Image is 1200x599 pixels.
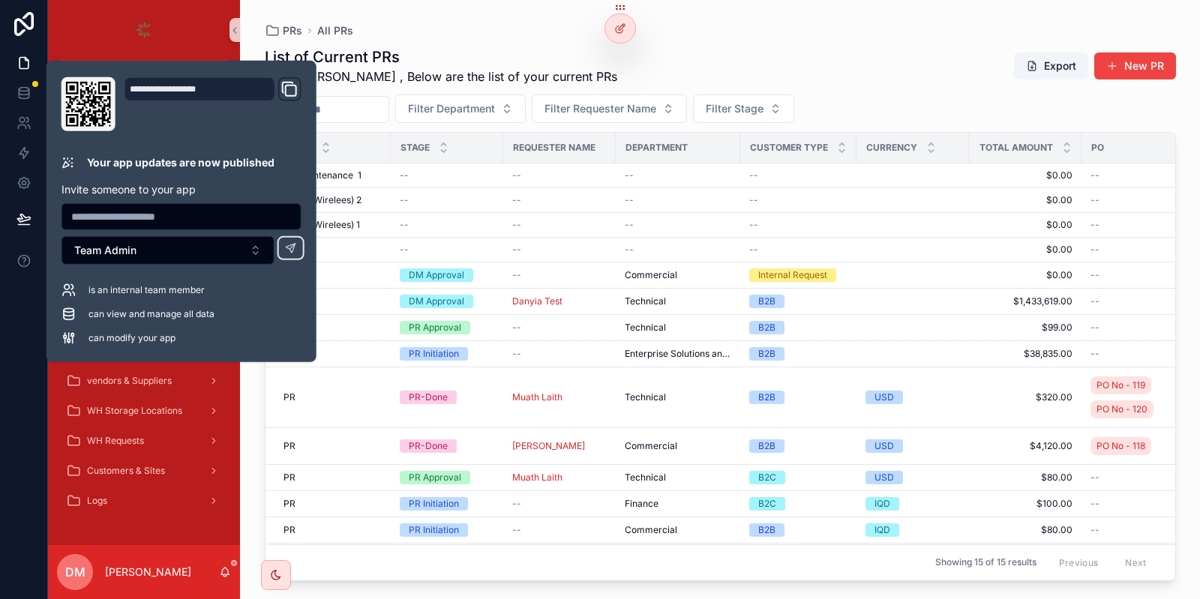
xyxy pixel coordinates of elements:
a: -- [625,219,731,231]
a: Danyia Test [512,295,562,307]
a: PR Initiation [400,523,494,537]
a: PO No - 118 [1090,434,1185,458]
div: PR-Done [409,391,448,404]
span: -- [512,322,521,334]
a: Muath Laith [512,472,562,484]
span: $38,835.00 [978,348,1072,360]
span: -- [1090,498,1099,510]
a: $0.00 [978,194,1072,206]
a: Internal Request [749,268,847,282]
span: $100.00 [978,498,1072,510]
a: $0.00 [978,269,1072,281]
span: $80.00 [978,472,1072,484]
a: PR [283,498,382,510]
span: Showing 15 of 15 results [935,557,1036,569]
span: Team Admin [74,243,136,258]
a: -- [1090,169,1185,181]
a: -- [1090,348,1185,360]
span: can view and manage all data [88,308,214,320]
span: Commercial [625,269,677,281]
a: Technical [625,322,731,334]
a: -- [1090,219,1185,231]
a: PO No - 119PO No - 120 [1090,373,1185,421]
a: B2C [749,497,847,511]
span: $80.00 [978,524,1072,536]
span: WH Requests [87,435,144,447]
a: PR-Done [400,391,494,404]
span: $99.00 [978,322,1072,334]
a: Muath Laith [512,391,607,403]
div: DM Approval [409,268,464,282]
a: IQD [865,497,960,511]
div: B2B [758,347,775,361]
span: [PERSON_NAME] [512,440,585,452]
span: PR [283,524,295,536]
div: B2B [758,295,775,308]
a: USD [865,471,960,484]
a: WH Requests [57,427,231,454]
span: All PRs [317,23,353,38]
p: Your app updates are now published [87,155,274,170]
span: -- [1090,269,1099,281]
span: -- [625,169,634,181]
div: Internal Request [758,268,827,282]
span: PO No - 119 [1096,379,1145,391]
a: PR [283,472,382,484]
span: Muath Laith [512,391,562,403]
span: -- [512,498,521,510]
a: $0.00 [978,244,1072,256]
span: $320.00 [978,391,1072,403]
a: B2B [749,523,847,537]
a: $0.00 [978,169,1072,181]
a: PR [283,440,382,452]
span: -- [625,194,634,206]
div: B2C [758,497,776,511]
div: PR-Done [409,439,448,453]
span: Technical [625,391,666,403]
a: PR Approval [400,471,494,484]
a: -- [400,219,494,231]
span: -- [512,219,521,231]
a: PR [283,524,382,536]
span: Stage [400,142,430,154]
span: PR [283,472,295,484]
a: Muath Laith [512,472,607,484]
div: USD [874,471,894,484]
span: -- [400,219,409,231]
img: App logo [132,18,156,42]
a: -- [400,194,494,206]
div: B2B [758,439,775,453]
span: Hello [PERSON_NAME] , Below are the list of your current PRs [265,67,617,85]
span: -- [512,169,521,181]
a: -- [512,348,607,360]
p: Invite someone to your app [61,182,301,197]
span: $1,433,619.00 [978,295,1072,307]
a: PR Maintenance 1 [283,169,382,181]
div: USD [874,391,894,404]
a: IQD [865,523,960,537]
a: -- [1090,194,1185,206]
a: PR [283,322,382,334]
span: Customers & Sites [87,465,165,477]
a: WH Storage Locations [57,397,231,424]
a: -- [1090,322,1185,334]
a: PRs [265,23,302,38]
a: PR-Done [400,439,494,453]
span: PO No - 118 [1096,440,1145,452]
a: PR Initiation [400,497,494,511]
div: B2B [758,321,775,334]
span: WH Storage Locations [87,405,182,417]
span: Department [625,142,688,154]
span: -- [1090,194,1099,206]
div: PR Approval [409,321,461,334]
div: Domain and Custom Link [124,77,301,131]
span: -- [512,524,521,536]
a: Enterprise Solutions and Special Projects [625,348,731,360]
span: Commercial [625,524,677,536]
a: -- [749,194,847,206]
a: -- [1090,498,1185,510]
